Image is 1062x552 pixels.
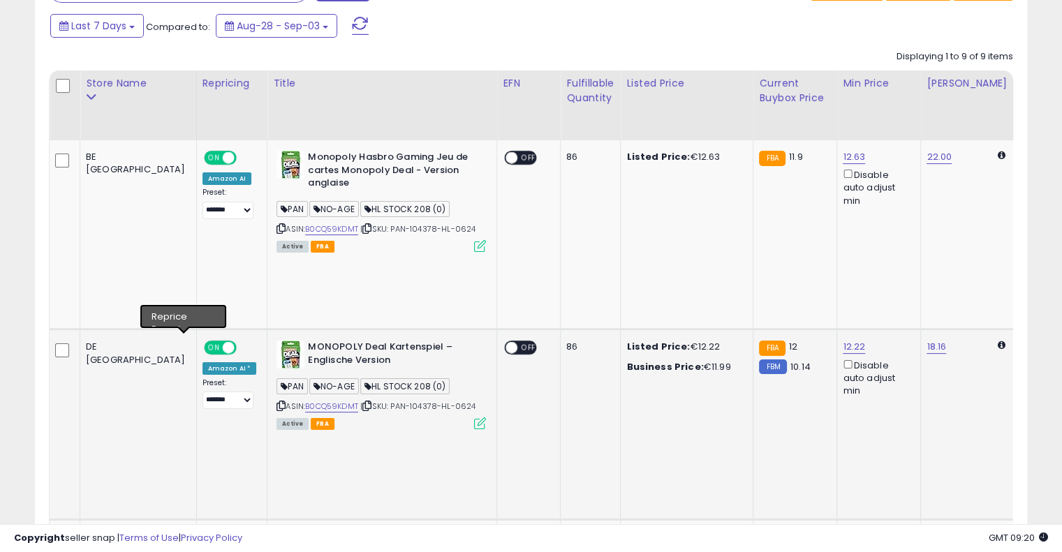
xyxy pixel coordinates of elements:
[843,150,865,164] a: 12.63
[759,359,786,374] small: FBM
[503,76,554,91] div: EFN
[927,340,946,354] a: 18.16
[927,76,1010,91] div: [PERSON_NAME]
[119,531,179,544] a: Terms of Use
[311,418,334,430] span: FBA
[276,151,304,179] img: 51Kai5NA+XL._SL40_.jpg
[566,151,610,163] div: 86
[276,378,308,394] span: PAN
[202,172,251,185] div: Amazon AI
[276,151,486,251] div: ASIN:
[843,167,910,207] div: Disable auto adjust min
[234,342,256,354] span: OFF
[626,361,742,373] div: €11.99
[843,340,865,354] a: 12.22
[790,360,811,373] span: 10.14
[50,14,144,38] button: Last 7 Days
[146,20,210,33] span: Compared to:
[308,151,478,193] b: Monopoly Hasbro Gaming Jeu de cartes Monopoly Deal - Version anglaise
[759,341,785,356] small: FBA
[789,340,797,353] span: 12
[276,418,309,430] span: All listings currently available for purchase on Amazon
[759,76,831,105] div: Current Buybox Price
[626,150,690,163] b: Listed Price:
[360,201,450,217] span: HL STOCK 208 (0)
[205,152,223,164] span: ON
[360,223,475,234] span: | SKU: PAN-104378-HL-0624
[205,342,223,354] span: ON
[309,201,359,217] span: NO-AGE
[14,532,242,545] div: seller snap | |
[86,76,191,91] div: Store Name
[276,341,486,428] div: ASIN:
[276,201,308,217] span: PAN
[305,401,358,412] a: B0CQ59KDMT
[276,341,304,368] img: 51Kai5NA+XL._SL40_.jpg
[360,378,450,394] span: HL STOCK 208 (0)
[517,152,540,164] span: OFF
[626,360,703,373] b: Business Price:
[989,531,1048,544] span: 2025-09-11 09:20 GMT
[789,150,803,163] span: 11.9
[202,76,262,91] div: Repricing
[202,362,257,375] div: Amazon AI *
[566,341,610,353] div: 86
[309,378,359,394] span: NO-AGE
[927,150,952,164] a: 22.00
[86,341,186,366] div: DE [GEOGRAPHIC_DATA]
[626,340,690,353] b: Listed Price:
[216,14,337,38] button: Aug-28 - Sep-03
[843,357,910,398] div: Disable auto adjust min
[626,151,742,163] div: €12.63
[843,76,915,91] div: Min Price
[308,341,478,370] b: MONOPOLY Deal Kartenspiel – Englische Version
[86,151,186,176] div: BE [GEOGRAPHIC_DATA]
[897,50,1013,64] div: Displaying 1 to 9 of 9 items
[566,76,614,105] div: Fulfillable Quantity
[276,241,309,253] span: All listings currently available for purchase on Amazon
[311,241,334,253] span: FBA
[305,223,358,235] a: B0CQ59KDMT
[71,19,126,33] span: Last 7 Days
[237,19,320,33] span: Aug-28 - Sep-03
[517,342,540,354] span: OFF
[626,76,747,91] div: Listed Price
[759,151,785,166] small: FBA
[234,152,256,164] span: OFF
[360,401,475,412] span: | SKU: PAN-104378-HL-0624
[14,531,65,544] strong: Copyright
[626,341,742,353] div: €12.22
[202,188,257,219] div: Preset:
[273,76,491,91] div: Title
[181,531,242,544] a: Privacy Policy
[202,378,257,410] div: Preset:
